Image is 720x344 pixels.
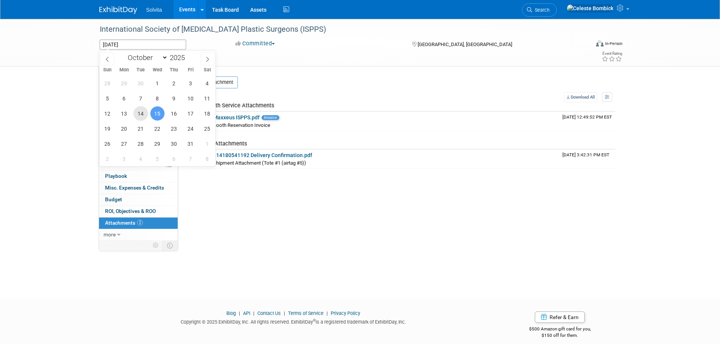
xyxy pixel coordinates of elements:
[117,106,132,121] span: October 13, 2025
[257,310,281,316] a: Contact Us
[200,151,215,166] span: November 8, 2025
[100,91,115,106] span: October 5, 2025
[150,121,165,136] span: October 22, 2025
[559,112,615,131] td: Upload Timestamp
[104,231,116,238] span: more
[100,136,115,151] span: October 26, 2025
[189,140,247,147] span: Shipment Attachments
[262,115,279,120] span: Invoice
[226,310,236,316] a: Blog
[99,89,178,101] a: Staff2
[183,136,198,151] span: October 31, 2025
[183,121,198,136] span: October 24, 2025
[499,321,621,338] div: $500 Amazon gift card for you,
[564,92,597,102] a: Download All
[105,220,143,226] span: Attachments
[183,91,198,106] span: October 10, 2025
[99,78,178,89] a: Booth
[99,182,178,194] a: Misc. Expenses & Credits
[200,76,215,91] span: October 4, 2025
[167,121,181,136] span: October 23, 2025
[99,6,137,14] img: ExhibitDay
[167,91,181,106] span: October 9, 2025
[167,106,181,121] span: October 16, 2025
[133,91,148,106] span: October 7, 2025
[200,91,215,106] span: October 11, 2025
[213,122,270,128] span: Booth Reservation Invoice
[200,106,215,121] span: October 18, 2025
[233,40,278,48] button: Committed
[132,68,149,73] span: Tue
[325,310,330,316] span: |
[168,53,190,62] input: Year
[97,23,578,36] div: International Society of [MEDICAL_DATA] Plastic Surgeons (ISPPS)
[99,68,116,73] span: Sun
[182,68,199,73] span: Fri
[522,3,557,17] a: Search
[545,39,623,51] div: Event Format
[605,41,622,46] div: In-Person
[183,76,198,91] span: October 3, 2025
[133,76,148,91] span: September 30, 2025
[100,151,115,166] span: November 2, 2025
[117,76,132,91] span: September 29, 2025
[213,152,312,158] a: 414180541192 Delivery Confirmation.pdf
[105,208,156,214] span: ROI, Objectives & ROO
[200,121,215,136] span: October 25, 2025
[99,159,178,171] a: Tasks
[183,151,198,166] span: November 7, 2025
[100,106,115,121] span: October 12, 2025
[150,151,165,166] span: November 5, 2025
[133,106,148,121] span: October 14, 2025
[562,114,612,120] span: Upload Timestamp
[104,162,118,168] span: Tasks
[167,151,181,166] span: November 6, 2025
[99,194,178,205] a: Budget
[167,136,181,151] span: October 30, 2025
[189,102,274,109] span: Booth/Booth Service Attachments
[146,7,162,13] span: Solvita
[282,310,287,316] span: |
[99,148,178,159] a: Sponsorships
[116,68,132,73] span: Mon
[150,106,165,121] span: October 15, 2025
[288,310,324,316] a: Terms of Service
[499,332,621,339] div: $150 off for them.
[167,76,181,91] span: October 2, 2025
[105,173,127,179] span: Playbook
[213,114,260,120] a: Maxxeus ISPPS.pdf
[150,76,165,91] span: October 1, 2025
[200,136,215,151] span: November 1, 2025
[532,7,550,13] span: Search
[213,160,306,166] span: Shipment Attachment (Tote #1 (airtag #5))
[331,310,360,316] a: Privacy Policy
[124,53,168,62] select: Month
[166,68,182,73] span: Thu
[149,68,166,73] span: Wed
[99,66,178,77] a: Event Information
[117,151,132,166] span: November 3, 2025
[137,220,143,225] span: 2
[105,196,122,202] span: Budget
[99,136,178,147] a: Shipments1
[150,91,165,106] span: October 8, 2025
[596,40,604,46] img: Format-Inperson.png
[100,121,115,136] span: October 19, 2025
[559,150,615,168] td: Upload Timestamp
[567,4,614,12] img: Celeste Bombick
[243,310,250,316] a: API
[162,241,178,250] td: Toggle Event Tabs
[149,241,163,250] td: Personalize Event Tab Strip
[133,121,148,136] span: October 21, 2025
[199,68,215,73] span: Sat
[99,39,186,50] input: Event Start Date - End Date
[237,310,242,316] span: |
[100,76,115,91] span: September 28, 2025
[117,136,132,151] span: October 27, 2025
[117,121,132,136] span: October 20, 2025
[150,136,165,151] span: October 29, 2025
[99,229,178,241] a: more
[99,171,178,182] a: Playbook
[99,206,178,217] a: ROI, Objectives & ROO
[183,106,198,121] span: October 17, 2025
